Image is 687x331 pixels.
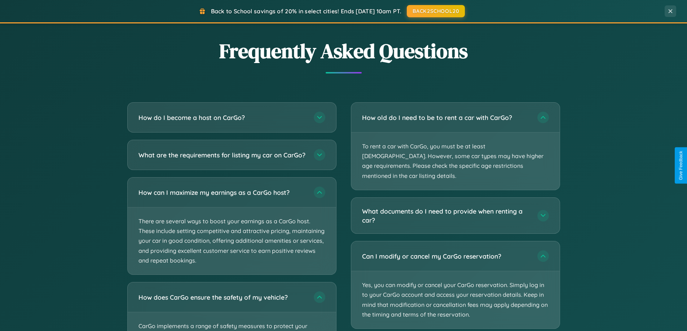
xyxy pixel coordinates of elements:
[351,133,560,190] p: To rent a car with CarGo, you must be at least [DEMOGRAPHIC_DATA]. However, some car types may ha...
[127,37,560,65] h2: Frequently Asked Questions
[362,207,530,224] h3: What documents do I need to provide when renting a car?
[678,151,683,180] div: Give Feedback
[138,188,307,197] h3: How can I maximize my earnings as a CarGo host?
[407,5,465,17] button: BACK2SCHOOL20
[138,151,307,160] h3: What are the requirements for listing my car on CarGo?
[362,252,530,261] h3: Can I modify or cancel my CarGo reservation?
[211,8,401,15] span: Back to School savings of 20% in select cities! Ends [DATE] 10am PT.
[138,113,307,122] h3: How do I become a host on CarGo?
[138,293,307,302] h3: How does CarGo ensure the safety of my vehicle?
[351,271,560,328] p: Yes, you can modify or cancel your CarGo reservation. Simply log in to your CarGo account and acc...
[362,113,530,122] h3: How old do I need to be to rent a car with CarGo?
[128,207,336,274] p: There are several ways to boost your earnings as a CarGo host. These include setting competitive ...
